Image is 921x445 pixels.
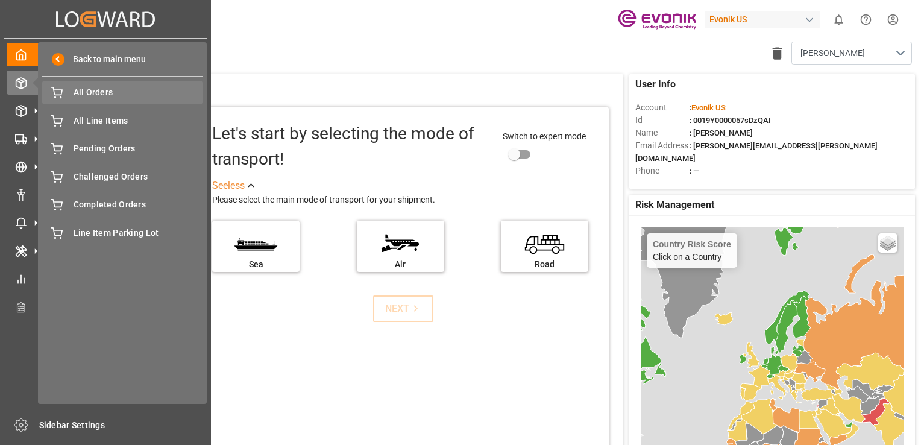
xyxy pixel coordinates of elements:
div: Click on a Country [653,239,731,262]
span: : 0019Y0000057sDzQAI [690,116,771,125]
span: Phone [635,165,690,177]
span: All Orders [74,86,203,99]
span: Account Type [635,177,690,190]
span: Completed Orders [74,198,203,211]
a: Transport Planner [7,295,204,318]
button: Evonik US [705,8,825,31]
div: Let's start by selecting the mode of transport! [212,121,491,172]
a: Non Conformance [7,183,204,206]
span: Back to main menu [64,53,146,66]
button: show 0 new notifications [825,6,852,33]
span: All Line Items [74,115,203,127]
h4: Country Risk Score [653,239,731,249]
span: Risk Management [635,198,714,212]
img: Evonik-brand-mark-Deep-Purple-RGB.jpeg_1700498283.jpeg [618,9,696,30]
span: Sidebar Settings [39,419,206,432]
button: open menu [791,42,912,65]
div: Evonik US [705,11,820,28]
button: Help Center [852,6,879,33]
a: Line Item Parking Lot [42,221,203,244]
div: NEXT [385,301,422,316]
span: [PERSON_NAME] [800,47,865,60]
span: Line Item Parking Lot [74,227,203,239]
span: Pending Orders [74,142,203,155]
span: User Info [635,77,676,92]
span: Switch to expert mode [503,131,586,141]
span: Email Address [635,139,690,152]
span: Id [635,114,690,127]
a: Completed Orders [42,193,203,216]
div: Road [507,258,582,271]
button: NEXT [373,295,433,322]
span: Challenged Orders [74,171,203,183]
div: Air [363,258,438,271]
a: All Orders [42,81,203,104]
span: Evonik US [691,103,726,112]
span: Name [635,127,690,139]
span: : Freight Forwarder [690,179,755,188]
span: : [PERSON_NAME][EMAIL_ADDRESS][PERSON_NAME][DOMAIN_NAME] [635,141,878,163]
a: My Reports [7,267,204,291]
div: Sea [218,258,294,271]
a: Pending Orders [42,137,203,160]
a: My Cockpit [7,43,204,66]
span: Account [635,101,690,114]
a: All Line Items [42,109,203,132]
a: Layers [878,233,897,253]
div: Please select the main mode of transport for your shipment. [212,193,600,207]
div: See less [212,178,245,193]
span: : [690,103,726,112]
span: : [PERSON_NAME] [690,128,753,137]
span: : — [690,166,699,175]
a: Challenged Orders [42,165,203,188]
